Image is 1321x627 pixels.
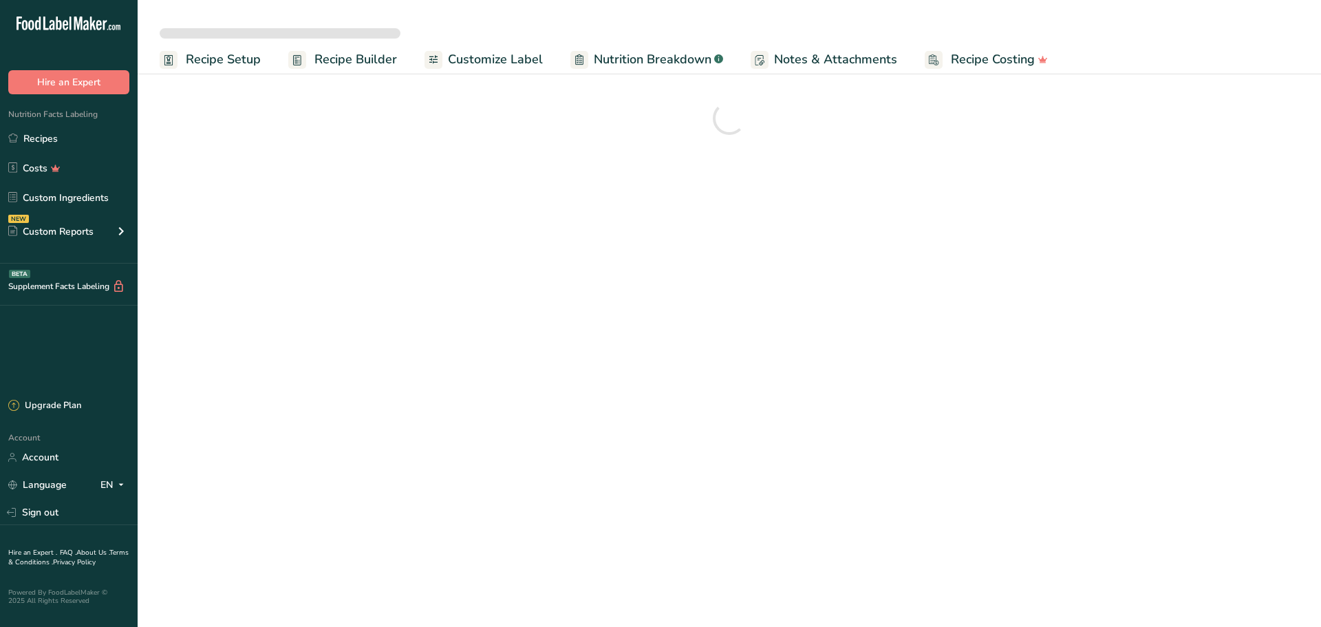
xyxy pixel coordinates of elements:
[288,44,397,75] a: Recipe Builder
[594,50,711,69] span: Nutrition Breakdown
[8,548,57,557] a: Hire an Expert .
[951,50,1035,69] span: Recipe Costing
[448,50,543,69] span: Customize Label
[8,548,129,567] a: Terms & Conditions .
[8,399,81,413] div: Upgrade Plan
[314,50,397,69] span: Recipe Builder
[774,50,897,69] span: Notes & Attachments
[60,548,76,557] a: FAQ .
[186,50,261,69] span: Recipe Setup
[53,557,96,567] a: Privacy Policy
[8,215,29,223] div: NEW
[8,473,67,497] a: Language
[925,44,1048,75] a: Recipe Costing
[76,548,109,557] a: About Us .
[160,44,261,75] a: Recipe Setup
[8,70,129,94] button: Hire an Expert
[570,44,723,75] a: Nutrition Breakdown
[751,44,897,75] a: Notes & Attachments
[8,224,94,239] div: Custom Reports
[8,588,129,605] div: Powered By FoodLabelMaker © 2025 All Rights Reserved
[9,270,30,278] div: BETA
[100,477,129,493] div: EN
[425,44,543,75] a: Customize Label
